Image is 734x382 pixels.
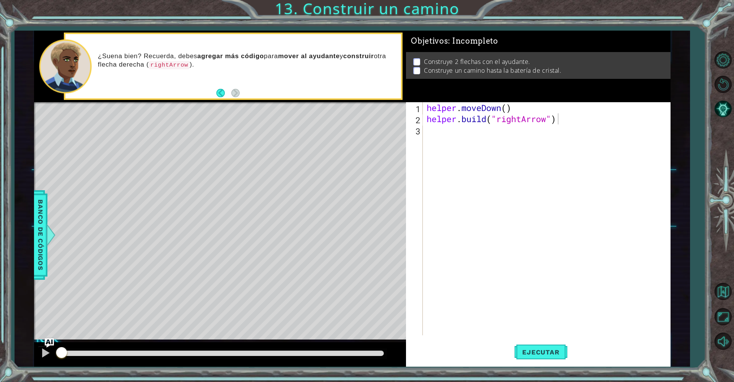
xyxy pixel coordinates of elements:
p: ¿Suena bien? Recuerda, debes para y otra flecha derecha ( ). [98,52,395,69]
button: Maximizar navegador [712,305,734,328]
div: Level Map [34,102,387,328]
div: 1 [408,103,423,114]
button: Volver al mapa [712,280,734,302]
code: rightArrow [149,61,190,69]
a: Volver al mapa [712,279,734,304]
span: Ejecutar [515,348,567,356]
button: Next [231,89,240,97]
button: Pista IA [712,98,734,120]
button: Back [216,89,231,97]
div: 2 [408,114,423,126]
span: Objetivos [411,36,498,46]
button: Shift+Enter: Ejecutar el código. [515,339,567,365]
strong: agregar más código [197,52,264,60]
button: Reiniciar nivel [712,73,734,96]
span: : Incompleto [448,36,498,46]
button: Ctrl + P: Pause [38,346,53,362]
button: Ask AI [45,338,54,348]
button: Sonido apagado [712,330,734,352]
p: Construye 2 flechas con el ayudante. [424,57,530,66]
span: Banco de códigos [34,195,47,274]
button: Opciones de nivel [712,49,734,71]
strong: mover al ayudante [278,52,339,60]
p: Construye un camino hasta la batería de cristal. [424,66,561,75]
div: 3 [408,126,423,137]
strong: construir [343,52,374,60]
